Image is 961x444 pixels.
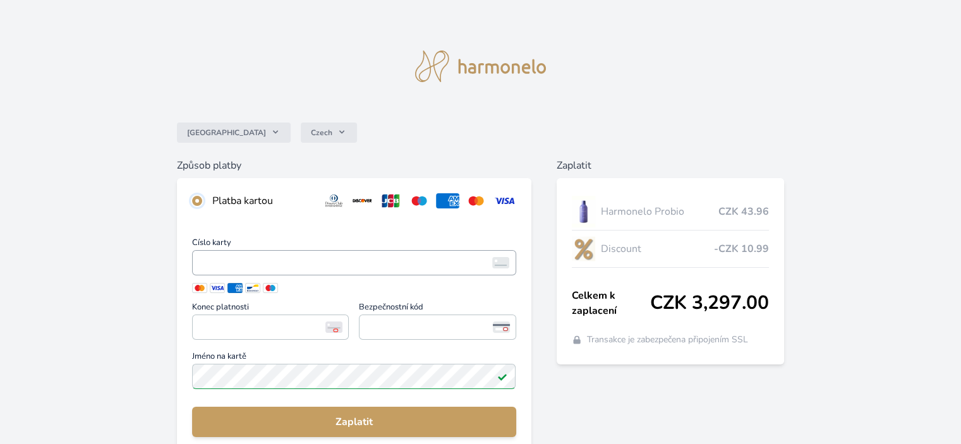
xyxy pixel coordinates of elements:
[436,193,459,208] img: amex.svg
[301,123,357,143] button: Czech
[572,288,650,318] span: Celkem k zaplacení
[212,193,312,208] div: Platba kartou
[415,51,547,82] img: logo.svg
[492,257,509,268] img: card
[718,204,769,219] span: CZK 43.96
[379,193,402,208] img: jcb.svg
[365,318,510,336] iframe: Iframe pro bezpečnostní kód
[177,158,531,173] h6: Způsob platby
[572,196,596,227] img: CLEAN_PROBIO_se_stinem_x-lo.jpg
[177,123,291,143] button: [GEOGRAPHIC_DATA]
[600,241,713,256] span: Discount
[192,352,516,364] span: Jméno na kartě
[497,371,507,381] img: Platné pole
[714,241,769,256] span: -CZK 10.99
[192,407,516,437] button: Zaplatit
[192,364,516,389] input: Jméno na kartěPlatné pole
[311,128,332,138] span: Czech
[359,303,516,315] span: Bezpečnostní kód
[187,128,266,138] span: [GEOGRAPHIC_DATA]
[572,233,596,265] img: discount-lo.png
[587,333,748,346] span: Transakce je zabezpečena připojením SSL
[557,158,784,173] h6: Zaplatit
[351,193,374,208] img: discover.svg
[408,193,431,208] img: maestro.svg
[192,239,516,250] span: Číslo karty
[600,204,718,219] span: Harmonelo Probio
[493,193,516,208] img: visa.svg
[322,193,346,208] img: diners.svg
[202,414,505,429] span: Zaplatit
[192,303,349,315] span: Konec platnosti
[198,254,510,272] iframe: Iframe pro číslo karty
[464,193,488,208] img: mc.svg
[650,292,769,315] span: CZK 3,297.00
[325,321,342,333] img: Konec platnosti
[198,318,343,336] iframe: Iframe pro datum vypršení platnosti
